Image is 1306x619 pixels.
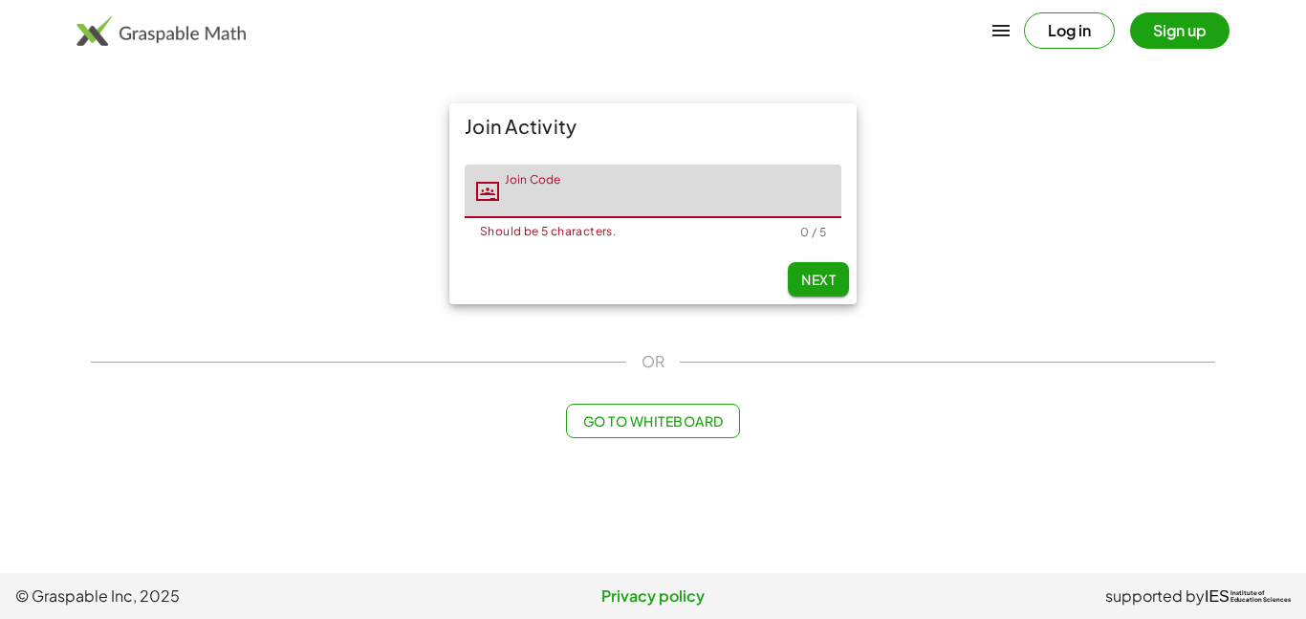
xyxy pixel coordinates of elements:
button: Log in [1024,12,1115,49]
span: OR [642,350,664,373]
span: Go to Whiteboard [582,412,723,430]
div: Should be 5 characters. [480,226,800,237]
span: Next [801,271,836,288]
a: IESInstitute ofEducation Sciences [1205,585,1291,608]
span: Institute of Education Sciences [1230,590,1291,604]
button: Sign up [1130,12,1230,49]
a: Privacy policy [441,585,866,608]
span: © Graspable Inc, 2025 [15,585,441,608]
button: Next [788,262,849,297]
span: supported by [1105,585,1205,608]
button: Go to Whiteboard [566,404,739,438]
div: 0 / 5 [800,225,826,239]
div: Join Activity [449,103,857,149]
span: IES [1205,587,1230,606]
